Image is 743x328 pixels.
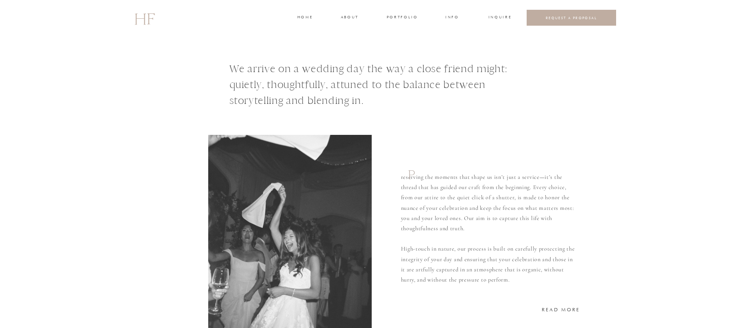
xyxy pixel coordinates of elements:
a: home [297,14,312,22]
a: READ MORE [542,306,580,313]
h1: P [408,167,420,189]
a: portfolio [387,14,417,22]
a: REQUEST A PROPOSAL [533,15,610,20]
a: about [341,14,358,22]
a: INQUIRE [488,14,510,22]
a: INFO [445,14,460,22]
a: HF [134,6,155,30]
h1: We arrive on a wedding day the way a close friend might: quietly, thoughtfully, attuned to the ba... [229,61,532,112]
p: reserving the moments that shape us isn’t just a service—it’s the thread that has guided our craf... [401,172,578,284]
